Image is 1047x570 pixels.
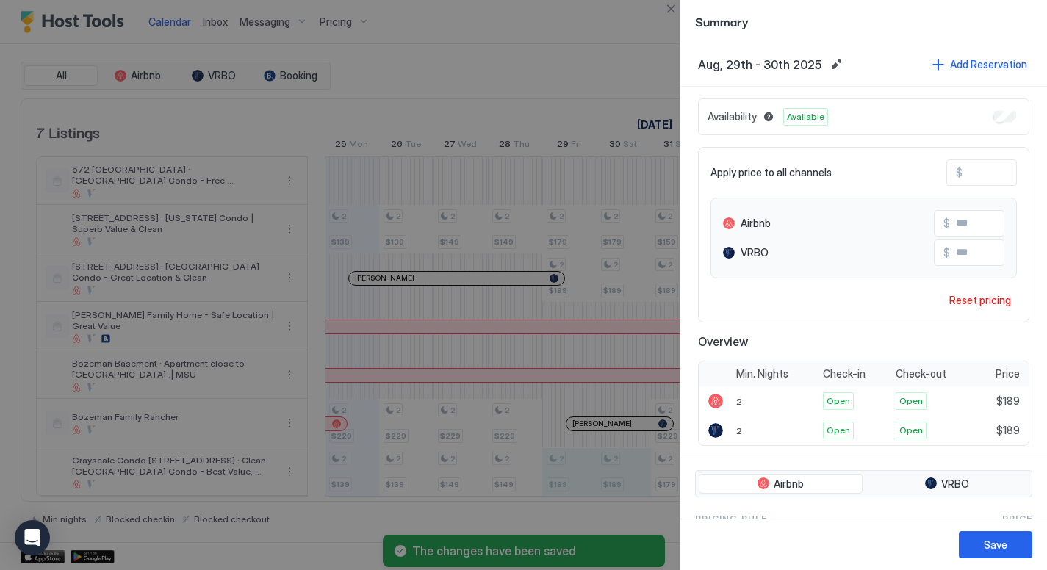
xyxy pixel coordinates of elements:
span: Price [1002,512,1032,525]
button: Save [959,531,1032,558]
span: Check-in [823,367,866,380]
span: Open [899,394,923,408]
span: $ [943,246,950,259]
span: Airbnb [741,217,771,230]
div: Reset pricing [949,292,1011,308]
span: Min. Nights [736,367,788,380]
span: Overview [698,334,1029,349]
button: VRBO [866,474,1029,494]
span: Open [827,394,850,408]
span: Pricing Rule [695,512,767,525]
span: Availability [708,110,757,123]
span: VRBO [741,246,769,259]
span: $ [956,166,963,179]
span: Aug, 29th - 30th 2025 [698,57,821,72]
span: 2 [736,425,742,436]
div: tab-group [695,470,1032,498]
button: Add Reservation [930,54,1029,74]
button: Reset pricing [943,290,1017,310]
button: Airbnb [699,474,863,494]
span: Check-out [896,367,946,380]
span: VRBO [941,477,969,491]
span: Apply price to all channels [710,166,832,179]
button: Edit date range [827,56,845,73]
span: Available [787,110,824,123]
span: Airbnb [774,477,804,491]
div: Open Intercom Messenger [15,520,50,555]
button: Blocked dates override all pricing rules and remain unavailable until manually unblocked [760,108,777,126]
div: Save [984,537,1007,552]
span: $189 [996,394,1020,408]
span: Open [899,424,923,437]
span: Price [996,367,1020,380]
span: Summary [695,12,1032,30]
span: Open [827,424,850,437]
span: $ [943,217,950,230]
div: Add Reservation [950,57,1027,72]
span: 2 [736,396,742,407]
span: $189 [996,424,1020,437]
